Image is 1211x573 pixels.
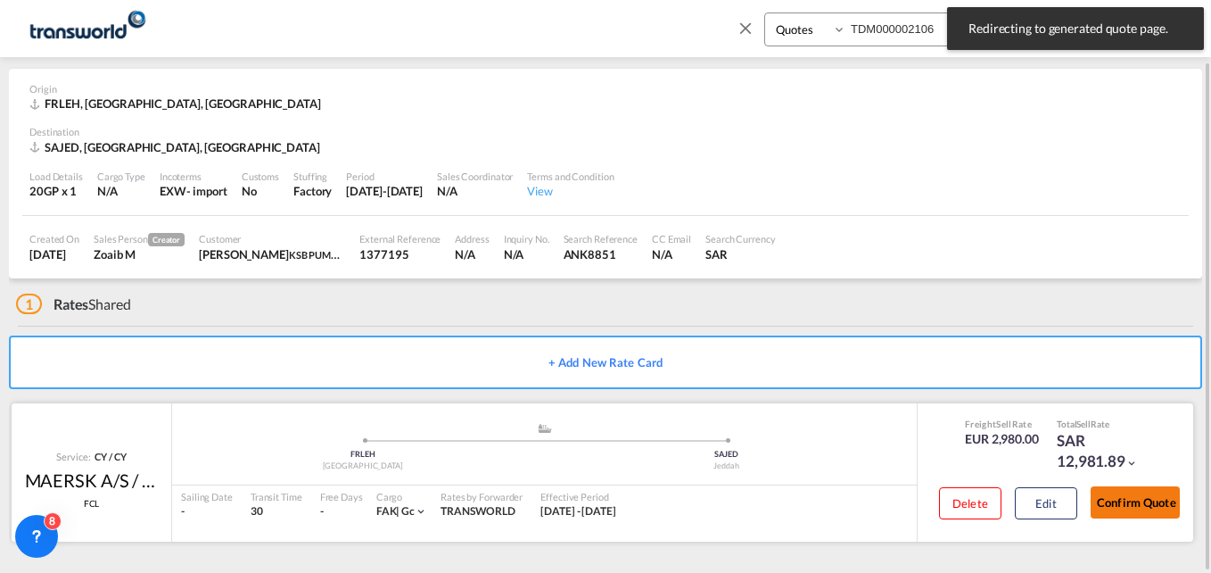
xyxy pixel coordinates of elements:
span: | [396,504,400,518]
div: Cargo [376,490,427,503]
div: Customs [242,170,279,183]
div: Search Reference [564,232,638,245]
span: FRLEH, [GEOGRAPHIC_DATA], [GEOGRAPHIC_DATA] [45,96,321,111]
div: External Reference [359,232,441,245]
span: Sell [1076,419,1091,429]
div: - [320,504,324,519]
div: FRLEH, Le Havre, Europe [29,95,325,112]
div: EUR 2,980.00 [965,430,1039,448]
button: Confirm Quote [1091,486,1180,519]
button: Edit [1015,487,1077,519]
span: Rates [54,295,89,312]
div: SAR 12,981.89 [1057,430,1146,473]
div: MAERSK A/S / TWKS-DAMMAM [25,468,159,493]
div: 20GP x 1 [29,183,83,199]
div: Destination [29,125,1182,138]
div: EXW [160,183,186,199]
div: 28 Oct 2025 [346,183,423,199]
div: Stuffing [293,170,332,183]
span: FAK [376,504,402,518]
span: Sell [996,419,1011,429]
div: Sailing Date [181,490,233,503]
md-icon: icon-chevron-down [1125,457,1138,469]
button: + Add New Rate Card [9,336,1202,389]
div: Free Days [320,490,363,503]
div: Incoterms [160,170,227,183]
span: 1 [16,294,42,314]
div: Created On [29,232,79,245]
div: 17 Jul 2025 - 28 Oct 2025 [540,504,616,519]
div: SAJED, Jeddah, Middle East [29,139,325,155]
div: CC Email [652,232,691,245]
div: Sales Person [94,232,185,246]
div: Search Currency [705,232,776,245]
md-icon: icon-chevron-down [415,505,427,518]
div: Sales Coordinator [437,170,513,183]
div: Customer [199,232,345,245]
div: Effective Period [540,490,616,503]
span: Service: [56,450,90,463]
div: SAJED [545,449,909,461]
div: N/A [504,246,549,262]
div: Factory Stuffing [293,183,332,199]
div: Muhammad Qureshi [199,246,345,262]
div: N/A [652,246,691,262]
span: FCL [84,497,100,510]
span: Creator [148,233,185,246]
div: Period [346,170,423,183]
span: KSB PUMPS ARABIA LTD CO [289,247,416,262]
div: 28 Sep 2025 [29,246,79,262]
div: N/A [437,183,513,199]
div: - [181,504,233,519]
span: icon-close [736,12,764,55]
div: Transit Time [251,490,302,503]
div: FRLEH [181,449,545,461]
span: TRANSWORLD [441,504,515,518]
div: TRANSWORLD [441,504,523,519]
md-icon: icon-close [736,18,755,37]
div: Zoaib M [94,246,185,262]
span: Redirecting to generated quote page. [963,20,1188,37]
div: Origin [29,82,1182,95]
div: 1377195 [359,246,441,262]
div: Jeddah [545,461,909,472]
div: Total Rate [1057,418,1146,430]
span: [DATE] - [DATE] [540,504,616,518]
div: No [242,183,279,199]
img: 1a84b2306ded11f09c1219774cd0a0fe.png [27,8,147,48]
md-icon: assets/icons/custom/ship-fill.svg [534,424,556,433]
div: gc [376,504,415,519]
div: [GEOGRAPHIC_DATA] [181,461,545,472]
button: Delete [939,487,1001,519]
div: - import [186,183,227,199]
div: Freight Rate [965,418,1039,430]
div: Rates by Forwarder [441,490,523,503]
div: N/A [455,246,489,262]
div: View [527,183,614,199]
div: Inquiry No. [504,232,549,245]
div: Cargo Type [97,170,145,183]
div: Load Details [29,170,83,183]
div: Shared [16,295,131,314]
div: SAR [705,246,776,262]
div: CY / CY [90,450,126,463]
div: Terms and Condition [527,170,614,183]
div: N/A [97,183,145,199]
div: 30 [251,504,302,519]
div: Address [455,232,489,245]
div: ANK8851 [564,246,638,262]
